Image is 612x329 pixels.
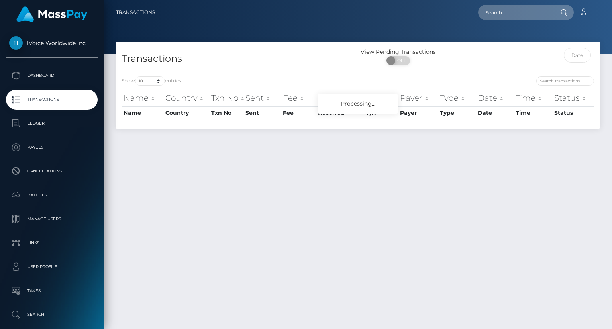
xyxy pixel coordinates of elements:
[281,106,316,119] th: Fee
[316,106,365,119] th: Received
[163,106,209,119] th: Country
[9,94,94,106] p: Transactions
[6,161,98,181] a: Cancellations
[552,106,594,119] th: Status
[6,281,98,301] a: Taxes
[9,70,94,82] p: Dashboard
[9,189,94,201] p: Batches
[6,209,98,229] a: Manage Users
[536,76,594,86] input: Search transactions
[6,66,98,86] a: Dashboard
[122,106,163,119] th: Name
[552,90,594,106] th: Status
[9,165,94,177] p: Cancellations
[476,90,514,106] th: Date
[514,90,552,106] th: Time
[478,5,553,20] input: Search...
[6,305,98,325] a: Search
[135,76,165,86] select: Showentries
[9,237,94,249] p: Links
[476,106,514,119] th: Date
[9,285,94,297] p: Taxes
[9,141,94,153] p: Payees
[243,90,281,106] th: Sent
[6,257,98,277] a: User Profile
[122,90,163,106] th: Name
[122,76,181,86] label: Show entries
[281,90,316,106] th: Fee
[358,48,439,56] div: View Pending Transactions
[398,106,438,119] th: Payer
[209,106,243,119] th: Txn No
[6,90,98,110] a: Transactions
[6,233,98,253] a: Links
[316,90,365,106] th: Received
[9,36,23,50] img: 1Voice Worldwide Inc
[9,213,94,225] p: Manage Users
[318,94,398,114] div: Processing...
[122,52,352,66] h4: Transactions
[398,90,438,106] th: Payer
[243,106,281,119] th: Sent
[6,185,98,205] a: Batches
[365,90,398,106] th: F/X
[391,56,411,65] span: OFF
[9,309,94,321] p: Search
[16,6,87,22] img: MassPay Logo
[564,48,591,63] input: Date filter
[116,4,155,21] a: Transactions
[163,90,209,106] th: Country
[209,90,243,106] th: Txn No
[6,137,98,157] a: Payees
[438,106,475,119] th: Type
[438,90,475,106] th: Type
[9,117,94,129] p: Ledger
[514,106,552,119] th: Time
[6,114,98,133] a: Ledger
[9,261,94,273] p: User Profile
[6,39,98,47] span: 1Voice Worldwide Inc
